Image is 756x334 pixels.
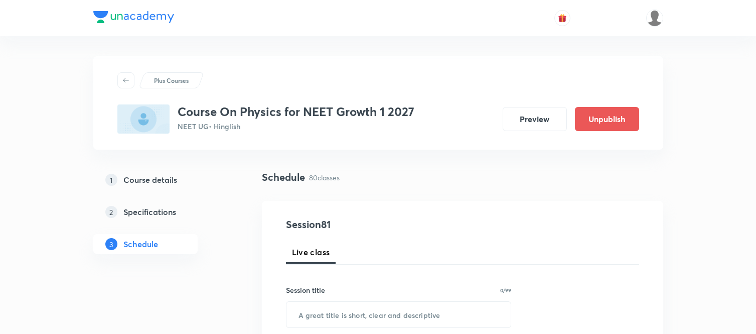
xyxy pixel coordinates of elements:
[123,238,158,250] h5: Schedule
[286,302,511,327] input: A great title is short, clear and descriptive
[575,107,639,131] button: Unpublish
[117,104,170,134] img: 2DA824CE-E3E1-42C2-894C-6673BA704413_plus.png
[123,206,176,218] h5: Specifications
[105,238,117,250] p: 3
[123,174,177,186] h5: Course details
[500,288,511,293] p: 0/99
[93,170,230,190] a: 1Course details
[105,206,117,218] p: 2
[503,107,567,131] button: Preview
[178,121,414,132] p: NEET UG • Hinglish
[178,104,414,119] h3: Course On Physics for NEET Growth 1 2027
[292,246,330,258] span: Live class
[105,174,117,186] p: 1
[93,11,174,23] img: Company Logo
[93,202,230,222] a: 2Specifications
[286,285,325,295] h6: Session title
[554,10,570,26] button: avatar
[262,170,305,185] h4: Schedule
[154,76,189,85] p: Plus Courses
[309,172,340,183] p: 80 classes
[646,10,663,27] img: Vivek Patil
[93,11,174,26] a: Company Logo
[286,217,469,232] h4: Session 81
[558,14,567,23] img: avatar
